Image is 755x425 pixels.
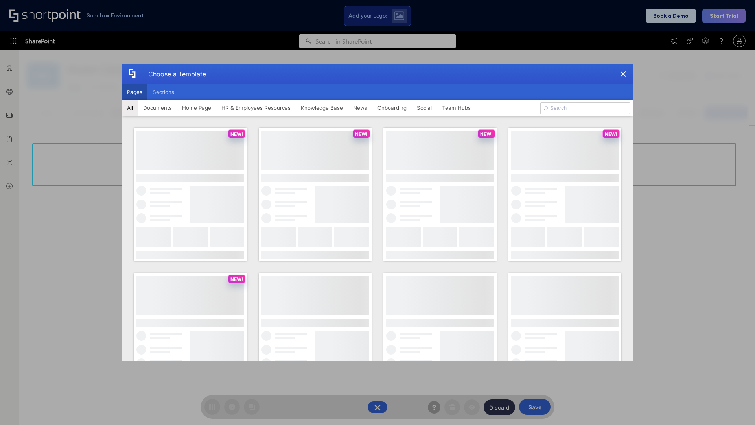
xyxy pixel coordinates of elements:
[412,100,437,116] button: Social
[216,100,296,116] button: HR & Employees Resources
[480,131,493,137] p: NEW!
[177,100,216,116] button: Home Page
[122,84,147,100] button: Pages
[437,100,476,116] button: Team Hubs
[372,100,412,116] button: Onboarding
[716,387,755,425] iframe: Chat Widget
[355,131,368,137] p: NEW!
[540,102,630,114] input: Search
[348,100,372,116] button: News
[147,84,179,100] button: Sections
[122,100,138,116] button: All
[230,131,243,137] p: NEW!
[138,100,177,116] button: Documents
[296,100,348,116] button: Knowledge Base
[230,276,243,282] p: NEW!
[122,64,633,361] div: template selector
[605,131,617,137] p: NEW!
[142,64,206,84] div: Choose a Template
